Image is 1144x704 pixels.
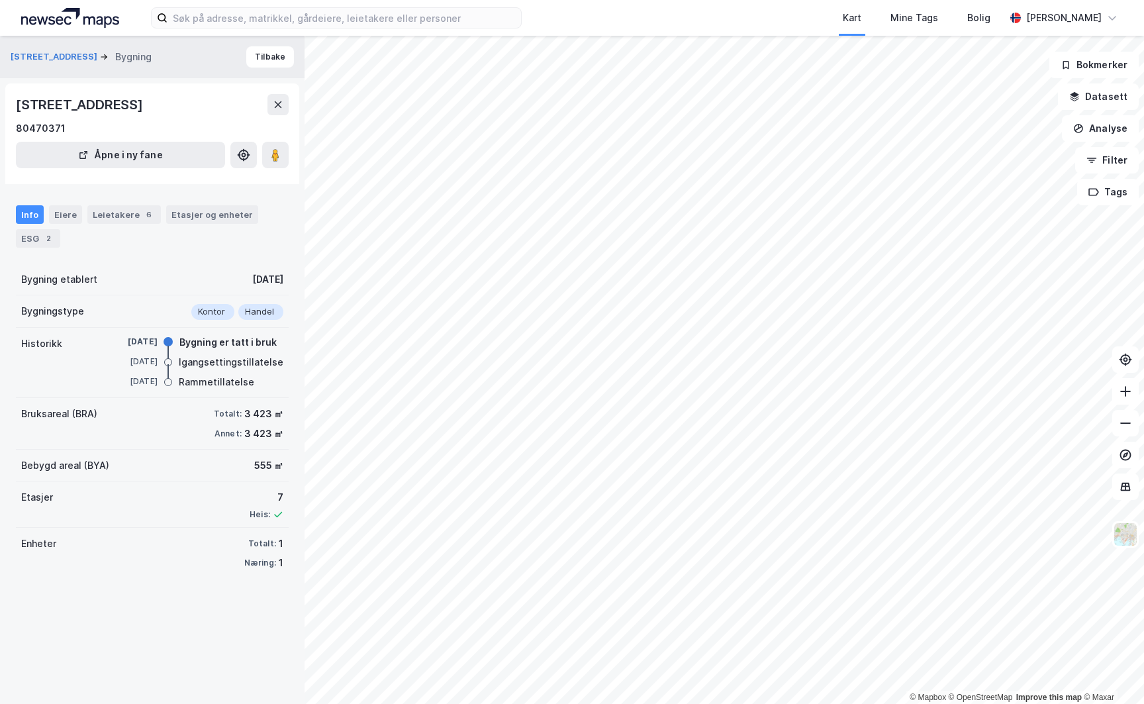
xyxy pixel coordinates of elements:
img: Z [1113,522,1138,547]
div: ESG [16,229,60,248]
div: Bygningstype [21,303,84,319]
div: [PERSON_NAME] [1026,10,1102,26]
img: logo.a4113a55bc3d86da70a041830d287a7e.svg [21,8,119,28]
a: OpenStreetMap [949,693,1013,702]
div: Historikk [21,336,62,352]
div: Bygning er tatt i bruk [179,334,277,350]
div: [STREET_ADDRESS] [16,94,146,115]
div: Bygning etablert [21,272,97,287]
div: 1 [279,536,283,552]
div: Enheter [21,536,56,552]
div: Totalt: [214,409,242,419]
div: 1 [279,555,283,571]
button: [STREET_ADDRESS] [11,50,100,64]
div: 2 [42,232,55,245]
iframe: Chat Widget [1078,640,1144,704]
div: [DATE] [105,356,158,368]
button: Analyse [1062,115,1139,142]
button: Tags [1077,179,1139,205]
a: Improve this map [1016,693,1082,702]
button: Tilbake [246,46,294,68]
div: Mine Tags [890,10,938,26]
button: Filter [1075,147,1139,174]
div: Bygning [115,49,152,65]
div: Kart [843,10,861,26]
div: Totalt: [248,538,276,549]
div: [DATE] [105,376,158,387]
div: 6 [142,208,156,221]
div: Bolig [967,10,990,26]
div: Næring: [244,558,276,568]
div: [DATE] [252,272,283,287]
div: Etasjer og enheter [171,209,253,221]
div: Eiere [49,205,82,224]
button: Bokmerker [1049,52,1139,78]
div: Info [16,205,44,224]
div: [DATE] [105,336,158,348]
div: Leietakere [87,205,161,224]
div: Etasjer [21,489,53,505]
div: 7 [250,489,283,505]
button: Datasett [1058,83,1139,110]
a: Mapbox [910,693,946,702]
div: Heis: [250,509,270,520]
div: 3 423 ㎡ [244,426,283,442]
div: Kontrollprogram for chat [1078,640,1144,704]
input: Søk på adresse, matrikkel, gårdeiere, leietakere eller personer [167,8,521,28]
div: 555 ㎡ [254,458,283,474]
div: Rammetillatelse [179,374,254,390]
div: 80470371 [16,121,66,136]
div: Bebygd areal (BYA) [21,458,109,474]
div: Bruksareal (BRA) [21,406,97,422]
button: Åpne i ny fane [16,142,225,168]
div: Annet: [215,428,242,439]
div: Igangsettingstillatelse [179,354,283,370]
div: 3 423 ㎡ [244,406,283,422]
